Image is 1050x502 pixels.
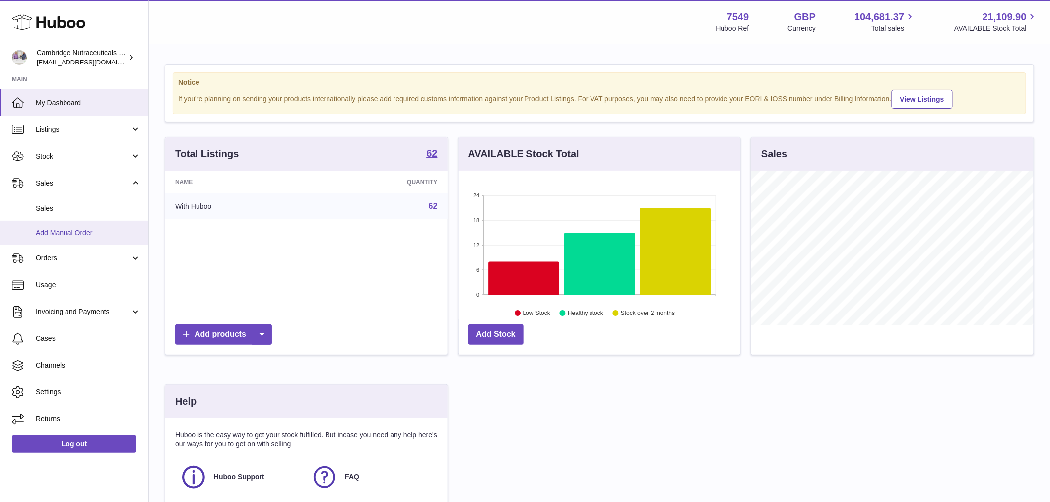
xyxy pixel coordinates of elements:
span: Stock [36,152,131,161]
span: Channels [36,361,141,370]
h3: Help [175,395,197,408]
span: AVAILABLE Stock Total [954,24,1038,33]
a: Add Stock [468,324,524,345]
span: 21,109.90 [983,10,1027,24]
p: Huboo is the easy way to get your stock fulfilled. But incase you need any help here's our ways f... [175,430,438,449]
span: Total sales [871,24,916,33]
a: FAQ [311,464,432,491]
text: 12 [473,242,479,248]
a: 104,681.37 Total sales [854,10,916,33]
a: 21,109.90 AVAILABLE Stock Total [954,10,1038,33]
span: My Dashboard [36,98,141,108]
a: Huboo Support [180,464,301,491]
text: Healthy stock [568,310,604,317]
text: 24 [473,192,479,198]
strong: GBP [794,10,816,24]
div: Huboo Ref [716,24,749,33]
span: Orders [36,253,131,263]
th: Name [165,171,314,193]
img: qvc@camnutra.com [12,50,27,65]
td: With Huboo [165,193,314,219]
text: Stock over 2 months [621,310,675,317]
text: 0 [476,292,479,298]
div: Cambridge Nutraceuticals Ltd [37,48,126,67]
span: 104,681.37 [854,10,904,24]
span: FAQ [345,472,359,482]
a: 62 [426,148,437,160]
h3: Sales [761,147,787,161]
span: Sales [36,204,141,213]
span: Invoicing and Payments [36,307,131,316]
span: Cases [36,334,141,343]
th: Quantity [314,171,448,193]
span: [EMAIL_ADDRESS][DOMAIN_NAME] [37,58,146,66]
text: 6 [476,267,479,273]
span: Listings [36,125,131,134]
span: Settings [36,387,141,397]
strong: 62 [426,148,437,158]
h3: Total Listings [175,147,239,161]
h3: AVAILABLE Stock Total [468,147,579,161]
span: Returns [36,414,141,424]
span: Add Manual Order [36,228,141,238]
span: Usage [36,280,141,290]
strong: 7549 [727,10,749,24]
a: Log out [12,435,136,453]
span: Sales [36,179,131,188]
a: 62 [429,202,438,210]
div: Currency [788,24,816,33]
text: 18 [473,217,479,223]
strong: Notice [178,78,1021,87]
a: View Listings [892,90,953,109]
span: Huboo Support [214,472,264,482]
text: Low Stock [523,310,551,317]
a: Add products [175,324,272,345]
div: If you're planning on sending your products internationally please add required customs informati... [178,88,1021,109]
